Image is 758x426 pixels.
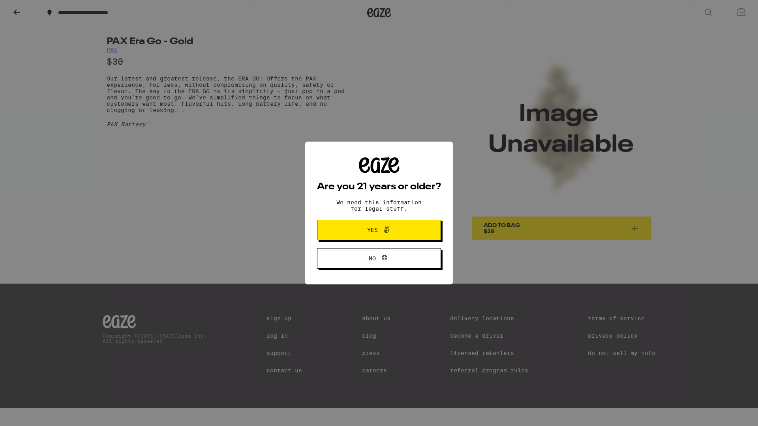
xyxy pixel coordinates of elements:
[369,256,376,261] span: No
[367,227,378,233] span: Yes
[317,248,441,269] button: No
[330,199,428,212] p: We need this information for legal stuff.
[317,182,441,192] h2: Are you 21 years or older?
[317,220,441,240] button: Yes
